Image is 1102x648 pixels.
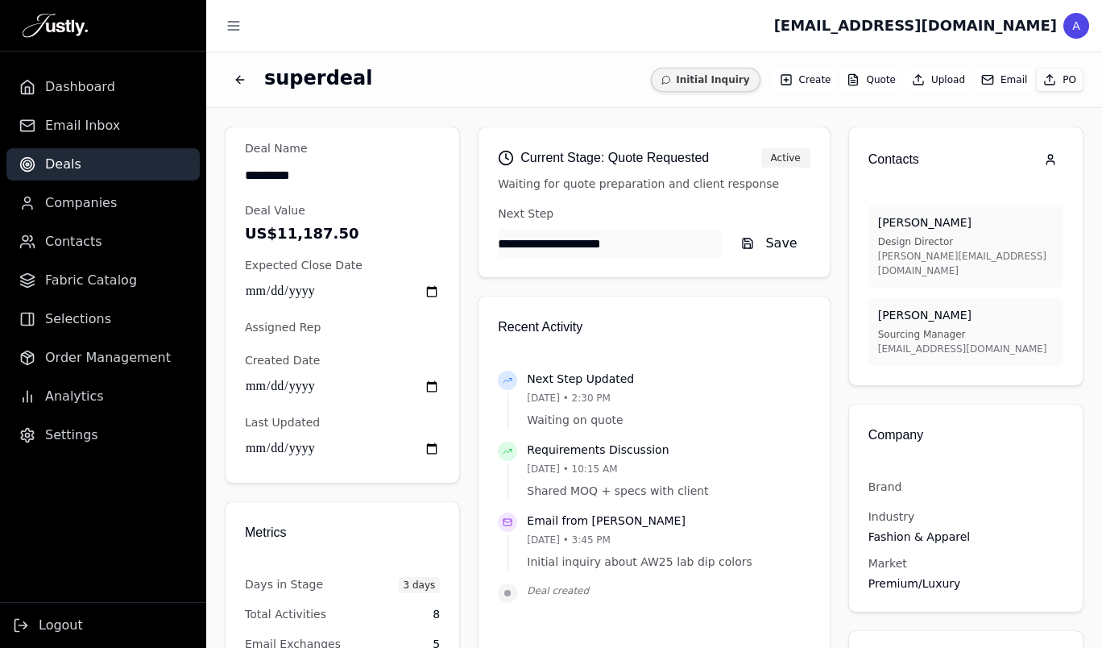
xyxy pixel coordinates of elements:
[527,462,810,476] p: [DATE] • 10:15 AM
[498,206,810,222] p: Next Step
[527,412,810,429] p: Waiting on quote
[245,140,440,157] p: Deal Name
[527,442,810,459] p: Requirements Discussion
[868,479,1063,496] p: Brand
[6,380,200,413] a: Analytics
[527,391,810,405] p: [DATE] • 2:30 PM
[878,342,1054,356] p: [EMAIL_ADDRESS][DOMAIN_NAME]
[527,513,810,530] p: Email from [PERSON_NAME]
[245,414,440,431] p: Last Updated
[6,110,200,142] a: Email Inbox
[433,606,440,623] p: 8
[39,616,83,635] span: Logout
[878,307,1054,324] p: [PERSON_NAME]
[651,68,760,92] span: Initial Inquiry
[6,187,200,219] a: Companies
[878,214,1054,231] p: [PERSON_NAME]
[6,264,200,297] a: Fabric Catalog
[45,155,81,174] span: Deals
[6,148,200,181] a: Deals
[728,229,810,258] button: Save
[45,232,102,251] span: Contacts
[245,576,323,593] p: Days in Stage
[6,303,200,335] a: Selections
[761,148,810,168] span: Active
[45,426,98,445] span: Settings
[45,116,120,135] span: Email Inbox
[527,533,810,547] p: [DATE] • 3:45 PM
[219,11,248,40] button: Toggle sidebar
[45,387,104,406] span: Analytics
[498,176,810,193] p: Waiting for quote preparation and client response
[840,69,901,91] button: Quote
[6,342,200,374] a: Order Management
[245,606,326,623] p: Total Activities
[498,316,810,339] h2: Recent Activity
[527,554,810,571] p: Initial inquiry about AW25 lab dip colors
[226,65,255,94] button: Back to deals
[245,521,440,544] h2: Metrics
[45,193,117,213] span: Companies
[45,348,171,368] span: Order Management
[868,424,1063,447] h2: Company
[245,222,440,244] p: US$11,187.50
[245,202,440,219] p: Deal Value
[45,309,111,329] span: Selections
[868,575,1063,592] p: Premium/Luxury
[245,352,440,369] p: Created Date
[868,529,1063,546] p: Fashion & Apparel
[878,235,1054,249] p: Design Director
[975,69,1034,91] button: Email
[23,13,88,39] img: Justly Logo
[527,483,810,500] p: Shared MOQ + specs with client
[45,77,115,97] span: Dashboard
[878,249,1054,278] p: [PERSON_NAME][EMAIL_ADDRESS][DOMAIN_NAME]
[6,226,200,258] a: Contacts
[868,555,1063,572] p: Market
[774,15,1057,37] div: [EMAIL_ADDRESS][DOMAIN_NAME]
[868,148,919,171] h2: Contacts
[6,71,200,103] a: Dashboard
[245,319,440,336] p: Assigned Rep
[527,371,810,388] p: Next Step Updated
[527,584,810,598] p: Deal created
[399,577,441,593] span: 3 days
[773,69,838,91] button: Create
[868,509,1063,525] p: Industry
[245,257,440,274] p: Expected Close Date
[13,616,83,635] button: Logout
[1037,69,1083,91] button: PO
[1063,13,1089,39] div: A
[498,147,709,169] h2: Current Stage: Quote Requested
[905,69,971,91] button: Upload
[45,271,137,290] span: Fabric Catalog
[6,419,200,451] a: Settings
[264,65,373,91] h2: superdeal
[878,327,1054,342] p: Sourcing Manager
